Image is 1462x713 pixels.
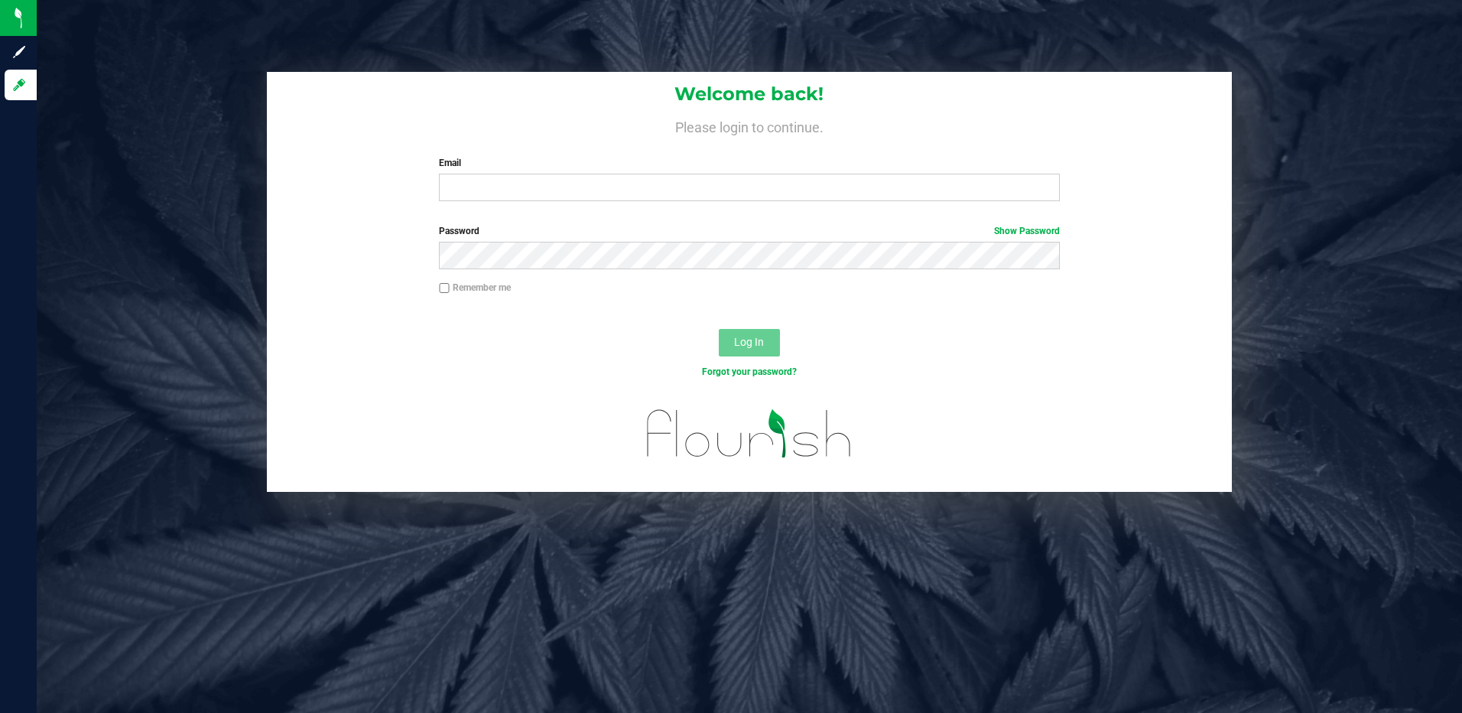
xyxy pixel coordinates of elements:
[11,77,27,93] inline-svg: Log in
[994,226,1060,236] a: Show Password
[734,336,764,348] span: Log In
[11,44,27,60] inline-svg: Sign up
[629,395,870,473] img: flourish_logo.svg
[702,366,797,377] a: Forgot your password?
[439,156,1060,170] label: Email
[439,283,450,294] input: Remember me
[267,116,1233,135] h4: Please login to continue.
[439,226,479,236] span: Password
[439,281,511,295] label: Remember me
[267,84,1233,104] h1: Welcome back!
[719,329,780,356] button: Log In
